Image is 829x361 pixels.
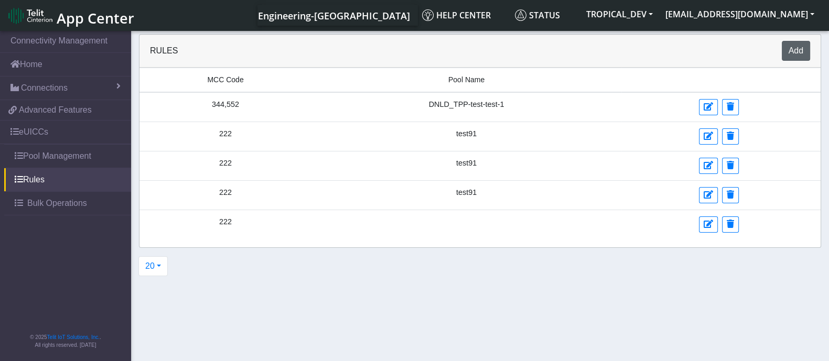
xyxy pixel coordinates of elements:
span: Connections [21,82,68,94]
a: Rules [4,168,131,191]
span: App Center [57,8,134,28]
img: logo-telit-cinterion-gw-new.png [8,7,52,24]
span: Bulk Operations [27,197,87,210]
a: Your current platform instance [257,5,410,26]
a: Status [511,5,580,26]
td: 222 [139,210,311,239]
button: TROPICAL_DEV [580,5,659,24]
td: 222 [139,181,311,210]
span: MCC Code [207,74,243,85]
span: Status [515,9,560,21]
a: Bulk Operations [4,192,131,215]
td: test91 [311,181,621,210]
span: Advanced Features [19,104,92,116]
a: Pool Management [4,145,131,168]
img: status.svg [515,9,526,21]
span: Engineering-[GEOGRAPHIC_DATA] [258,9,410,22]
img: knowledge.svg [422,9,434,21]
td: test91 [311,151,621,181]
td: test91 [311,122,621,151]
span: Help center [422,9,491,21]
button: [EMAIL_ADDRESS][DOMAIN_NAME] [659,5,821,24]
button: Add [782,41,810,61]
td: 222 [139,151,311,181]
td: 344,552 [139,92,311,122]
td: DNLD_TPP-test-test-1 [311,92,621,122]
div: Rules [142,45,480,57]
td: 222 [139,122,311,151]
a: App Center [8,4,133,27]
button: 20 [138,256,168,276]
a: Telit IoT Solutions, Inc. [47,334,100,340]
a: Help center [418,5,511,26]
span: Pool Name [448,74,485,85]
